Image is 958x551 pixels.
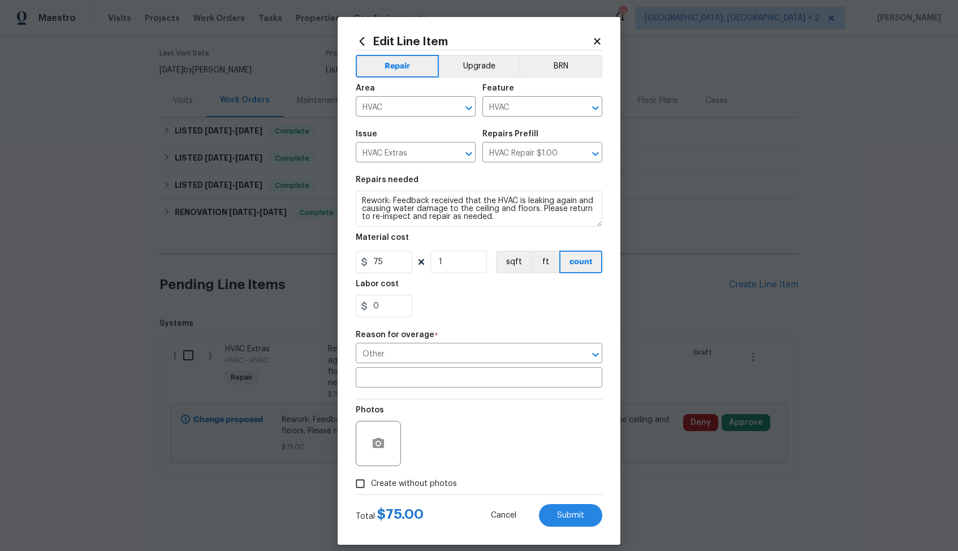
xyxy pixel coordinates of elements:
button: Cancel [473,504,534,527]
button: Open [588,100,603,116]
span: Cancel [491,511,516,520]
button: Open [461,146,477,162]
button: Open [461,100,477,116]
h5: Labor cost [356,280,399,288]
h5: Photos [356,406,384,414]
button: Open [588,146,603,162]
div: Total [356,509,424,522]
button: count [559,251,602,273]
button: ft [531,251,559,273]
h5: Reason for overage [356,331,434,339]
h5: Area [356,84,375,92]
button: BRN [519,55,602,78]
h5: Material cost [356,234,409,242]
input: Please mention the details of overage here [356,370,602,388]
button: Upgrade [439,55,520,78]
button: sqft [496,251,531,273]
button: Repair [356,55,439,78]
h5: Feature [482,84,514,92]
h5: Repairs Prefill [482,130,538,138]
input: Select a reason for overage [356,346,571,363]
h5: Repairs needed [356,176,418,184]
textarea: Rework: Feedback received that the HVAC is leaking again and causing water damage to the ceiling ... [356,191,602,227]
span: $ 75.00 [377,507,424,521]
h2: Edit Line Item [356,35,592,48]
button: Open [588,347,603,363]
button: Submit [539,504,602,527]
span: Submit [557,511,584,520]
span: Create without photos [371,478,457,490]
h5: Issue [356,130,377,138]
